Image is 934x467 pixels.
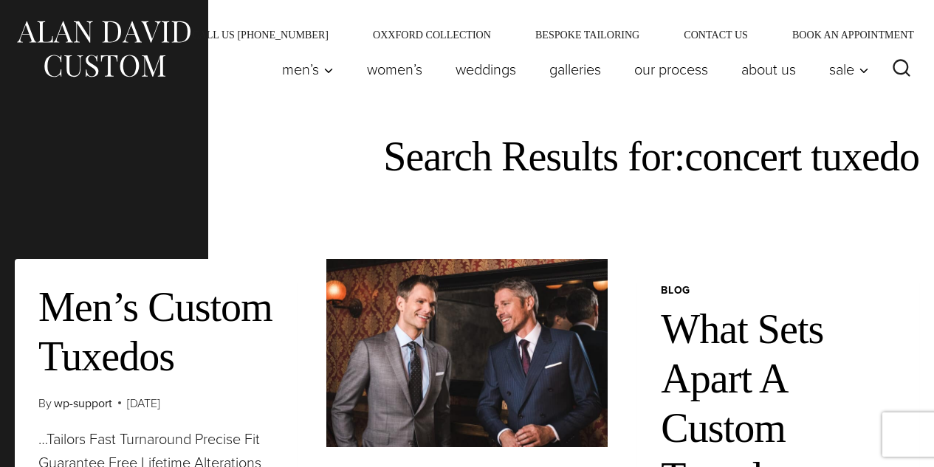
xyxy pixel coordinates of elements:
a: Call Us [PHONE_NUMBER] [170,30,351,40]
a: blog [661,283,690,298]
nav: Secondary Navigation [170,30,919,40]
span: By [38,394,52,413]
span: Sale [829,62,869,77]
time: [DATE] [127,394,160,413]
button: View Search Form [884,52,919,87]
a: Galleries [533,55,618,84]
a: Contact Us [662,30,770,40]
img: Two men in custom suits, one in blue double breasted pinstripe suit and one in medium grey over p... [326,259,608,446]
a: wp-support [54,395,112,412]
nav: Primary Navigation [266,55,877,84]
a: Oxxford Collection [351,30,513,40]
a: Bespoke Tailoring [513,30,662,40]
a: Our Process [618,55,725,84]
a: Men’s Custom Tuxedos [38,284,272,379]
span: concert tuxedo [684,134,919,179]
h1: Search Results for: [15,132,919,181]
img: Alan David Custom [15,16,192,82]
a: Women’s [351,55,439,84]
a: Book an Appointment [770,30,919,40]
a: weddings [439,55,533,84]
a: About Us [725,55,813,84]
span: Men’s [282,62,334,77]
